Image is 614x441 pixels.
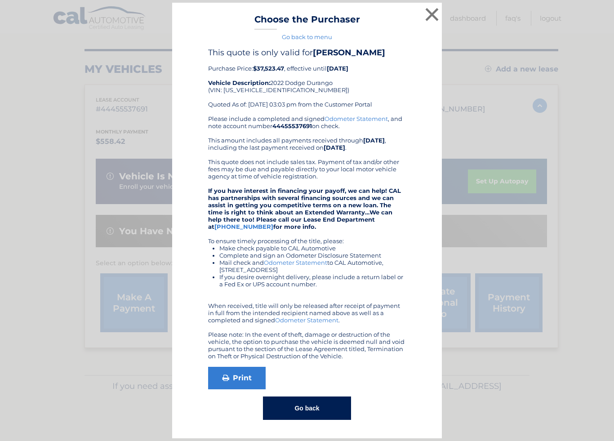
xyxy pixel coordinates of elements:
[272,122,312,129] b: 44455537691
[208,187,401,230] strong: If you have interest in financing your payoff, we can help! CAL has partnerships with several fin...
[253,65,284,72] b: $37,523.47
[208,48,406,115] div: Purchase Price: , effective until 2022 Dodge Durango (VIN: [US_VEHICLE_IDENTIFICATION_NUMBER]) Qu...
[219,252,406,259] li: Complete and sign an Odometer Disclosure Statement
[313,48,385,58] b: [PERSON_NAME]
[363,137,385,144] b: [DATE]
[219,273,406,288] li: If you desire overnight delivery, please include a return label or a Fed Ex or UPS account number.
[282,33,332,40] a: Go back to menu
[264,259,327,266] a: Odometer Statement
[325,115,388,122] a: Odometer Statement
[214,223,273,230] a: [PHONE_NUMBER]
[275,316,338,324] a: Odometer Statement
[219,259,406,273] li: Mail check and to CAL Automotive, [STREET_ADDRESS]
[219,245,406,252] li: Make check payable to CAL Automotive
[423,5,441,23] button: ×
[208,367,266,389] a: Print
[263,396,351,420] button: Go back
[208,79,270,86] strong: Vehicle Description:
[324,144,345,151] b: [DATE]
[327,65,348,72] b: [DATE]
[208,115,406,360] div: Please include a completed and signed , and note account number on check. This amount includes al...
[208,48,406,58] h4: This quote is only valid for
[254,14,360,30] h3: Choose the Purchaser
